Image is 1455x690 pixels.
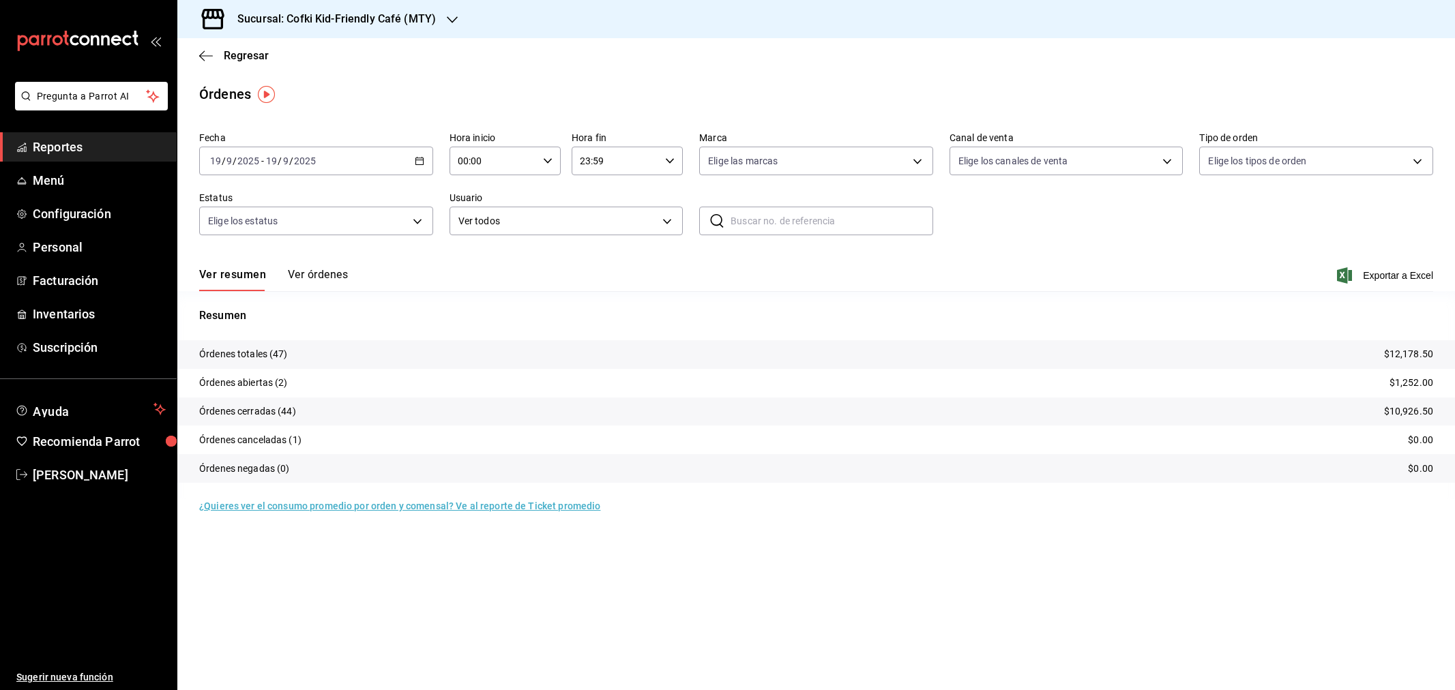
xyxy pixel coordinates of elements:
[289,155,293,166] span: /
[1390,376,1433,390] p: $1,252.00
[265,155,278,166] input: --
[224,49,269,62] span: Regresar
[33,205,166,223] span: Configuración
[199,193,433,202] label: Estatus
[1208,154,1306,168] span: Elige los tipos de orden
[199,433,302,447] p: Órdenes canceladas (1)
[33,238,166,256] span: Personal
[37,89,147,104] span: Pregunta a Parrot AI
[222,155,226,166] span: /
[33,466,166,484] span: [PERSON_NAME]
[699,133,933,142] label: Marca
[33,271,166,290] span: Facturación
[708,154,778,168] span: Elige las marcas
[278,155,282,166] span: /
[450,133,561,142] label: Hora inicio
[199,307,1433,324] p: Resumen
[33,138,166,156] span: Reportes
[33,305,166,323] span: Inventarios
[150,35,161,46] button: open_drawer_menu
[199,404,296,419] p: Órdenes cerradas (44)
[33,171,166,190] span: Menú
[226,155,233,166] input: --
[199,84,251,104] div: Órdenes
[199,49,269,62] button: Regresar
[258,86,275,103] img: Tooltip marker
[237,155,260,166] input: ----
[293,155,317,166] input: ----
[950,133,1184,142] label: Canal de venta
[208,214,278,228] span: Elige los estatus
[226,11,436,27] h3: Sucursal: Cofki Kid-Friendly Café (MTY)
[1340,267,1433,284] button: Exportar a Excel
[33,338,166,357] span: Suscripción
[199,268,348,291] div: navigation tabs
[572,133,683,142] label: Hora fin
[15,82,168,110] button: Pregunta a Parrot AI
[199,462,290,476] p: Órdenes negadas (0)
[16,670,166,685] span: Sugerir nueva función
[450,193,684,202] label: Usuario
[199,133,433,142] label: Fecha
[1408,433,1433,447] p: $0.00
[1384,347,1433,361] p: $12,178.50
[199,347,288,361] p: Órdenes totales (47)
[458,214,658,228] span: Ver todos
[209,155,222,166] input: --
[261,155,264,166] span: -
[731,207,933,235] input: Buscar no. de referencia
[1384,404,1433,419] p: $10,926.50
[233,155,237,166] span: /
[33,432,166,451] span: Recomienda Parrot
[958,154,1068,168] span: Elige los canales de venta
[288,268,348,291] button: Ver órdenes
[199,376,288,390] p: Órdenes abiertas (2)
[199,500,600,511] a: ¿Quieres ver el consumo promedio por orden y comensal? Ve al reporte de Ticket promedio
[1408,462,1433,476] p: $0.00
[1199,133,1433,142] label: Tipo de orden
[282,155,289,166] input: --
[10,99,168,113] a: Pregunta a Parrot AI
[33,401,148,417] span: Ayuda
[199,268,266,291] button: Ver resumen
